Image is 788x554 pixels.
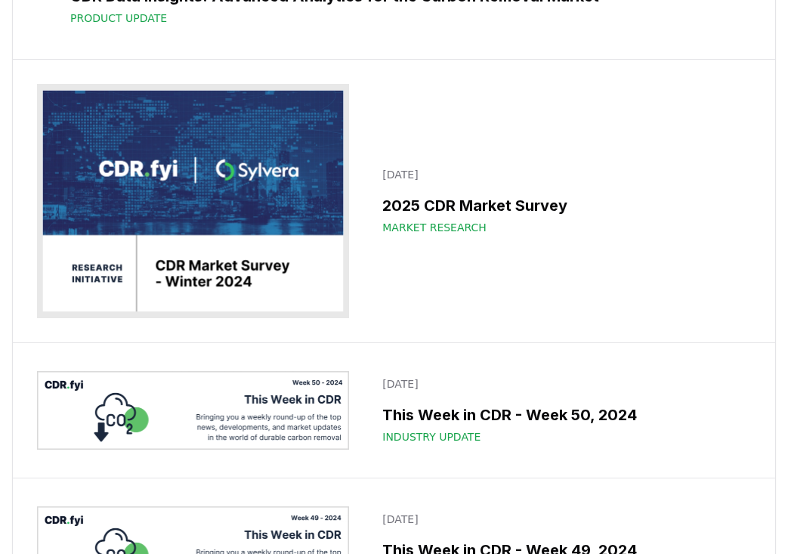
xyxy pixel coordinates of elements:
a: [DATE]2025 CDR Market SurveyMarket Research [373,158,751,244]
span: Market Research [382,220,487,235]
img: 2025 CDR Market Survey blog post image [37,84,349,318]
a: [DATE]This Week in CDR - Week 50, 2024Industry Update [373,367,751,453]
img: This Week in CDR - Week 50, 2024 blog post image [37,371,349,449]
h3: This Week in CDR - Week 50, 2024 [382,404,742,426]
p: [DATE] [382,512,742,527]
p: [DATE] [382,376,742,392]
span: Product Update [70,11,167,26]
h3: 2025 CDR Market Survey [382,194,742,217]
p: [DATE] [382,167,742,182]
span: Industry Update [382,429,481,444]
